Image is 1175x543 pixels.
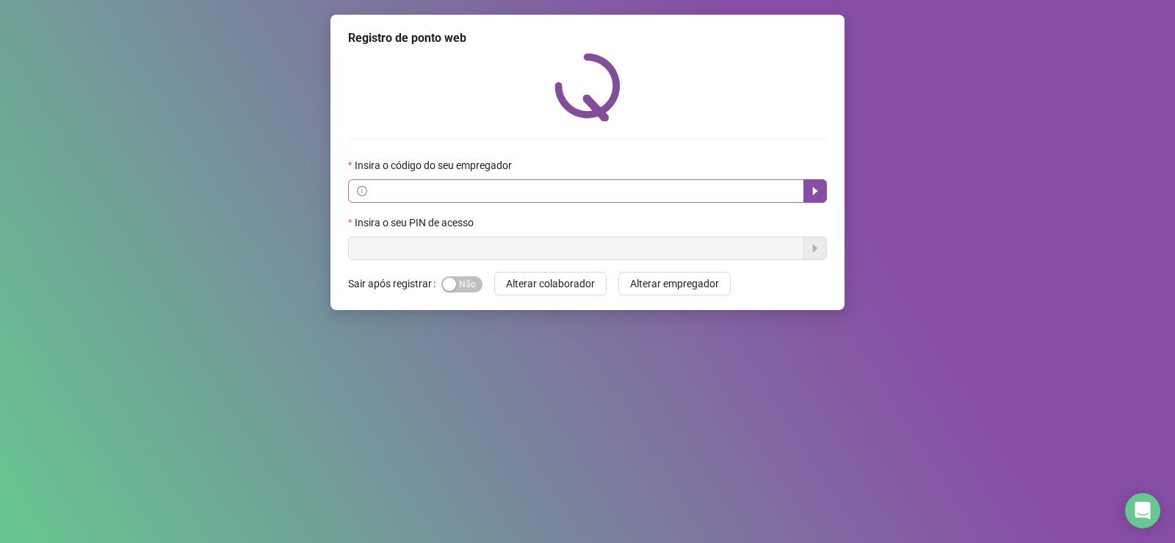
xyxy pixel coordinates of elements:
[554,53,621,121] img: QRPoint
[494,272,607,295] button: Alterar colaborador
[348,157,521,173] label: Insira o código do seu empregador
[630,276,719,292] span: Alterar empregador
[809,185,821,197] span: caret-right
[348,215,483,231] label: Insira o seu PIN de acesso
[348,29,827,47] div: Registro de ponto web
[1125,493,1160,528] div: Open Intercom Messenger
[618,272,731,295] button: Alterar empregador
[348,272,441,295] label: Sair após registrar
[357,186,367,196] span: info-circle
[506,276,595,292] span: Alterar colaborador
